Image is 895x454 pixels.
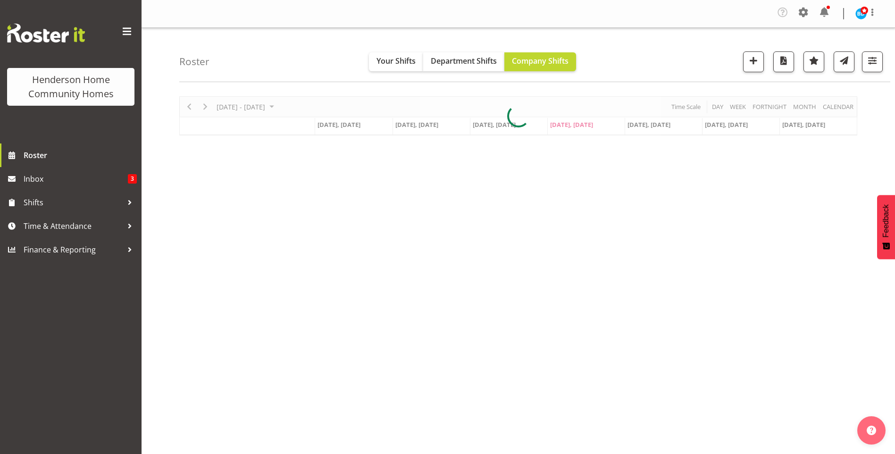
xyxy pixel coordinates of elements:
img: barbara-dunlop8515.jpg [855,8,867,19]
button: Highlight an important date within the roster. [803,51,824,72]
span: Company Shifts [512,56,569,66]
span: Your Shifts [376,56,416,66]
span: 3 [128,174,137,184]
span: Shifts [24,195,123,210]
img: Rosterit website logo [7,24,85,42]
span: Feedback [882,204,890,237]
span: Department Shifts [431,56,497,66]
span: Time & Attendance [24,219,123,233]
button: Download a PDF of the roster according to the set date range. [773,51,794,72]
span: Finance & Reporting [24,243,123,257]
button: Your Shifts [369,52,423,71]
img: help-xxl-2.png [867,426,876,435]
span: Inbox [24,172,128,186]
button: Filter Shifts [862,51,883,72]
button: Send a list of all shifts for the selected filtered period to all rostered employees. [834,51,854,72]
button: Feedback - Show survey [877,195,895,259]
button: Department Shifts [423,52,504,71]
div: Henderson Home Community Homes [17,73,125,101]
h4: Roster [179,56,209,67]
span: Roster [24,148,137,162]
button: Add a new shift [743,51,764,72]
button: Company Shifts [504,52,576,71]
